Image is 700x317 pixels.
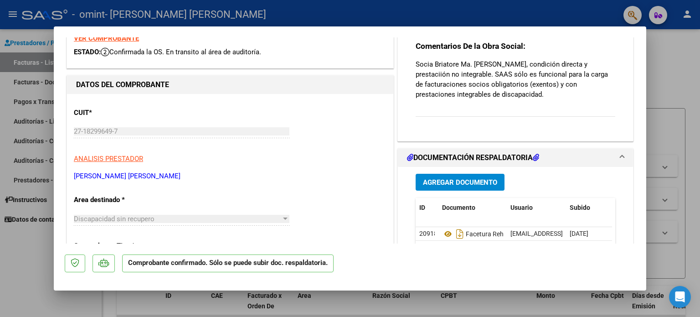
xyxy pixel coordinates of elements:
[74,215,154,223] span: Discapacidad sin recupero
[612,198,657,218] datatable-header-cell: Acción
[101,48,261,56] span: Confirmada la OS. En transito al área de auditoría.
[74,195,168,205] p: Area destinado *
[416,174,504,191] button: Agregar Documento
[570,230,588,237] span: [DATE]
[74,108,168,118] p: CUIT
[416,42,525,51] strong: Comentarios De la Obra Social:
[510,230,665,237] span: [EMAIL_ADDRESS][DOMAIN_NAME] - [PERSON_NAME]
[438,198,507,218] datatable-header-cell: Documento
[76,80,169,89] strong: DATOS DEL COMPROBANTE
[416,59,615,99] p: Socia Briatore Ma. [PERSON_NAME], condición directa y prestaciión no integrable. SAAS sólo es fun...
[416,198,438,218] datatable-header-cell: ID
[122,255,334,272] p: Comprobante confirmado. Sólo se puede subir doc. respaldatoria.
[419,204,425,211] span: ID
[442,230,533,238] span: Facetura Rehabilitación
[423,178,497,187] span: Agregar Documento
[419,230,437,237] span: 20918
[454,227,466,241] i: Descargar documento
[74,171,386,182] p: [PERSON_NAME] [PERSON_NAME]
[398,149,633,167] mat-expansion-panel-header: DOCUMENTACIÓN RESPALDATORIA
[507,198,566,218] datatable-header-cell: Usuario
[570,204,590,211] span: Subido
[74,48,101,56] span: ESTADO:
[74,155,143,163] span: ANALISIS PRESTADOR
[566,198,612,218] datatable-header-cell: Subido
[74,241,168,251] p: Comprobante Tipo *
[74,34,139,42] a: VER COMPROBANTE
[442,204,475,211] span: Documento
[398,26,633,141] div: COMENTARIOS
[407,152,539,163] h1: DOCUMENTACIÓN RESPALDATORIA
[669,286,691,308] div: Open Intercom Messenger
[510,204,533,211] span: Usuario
